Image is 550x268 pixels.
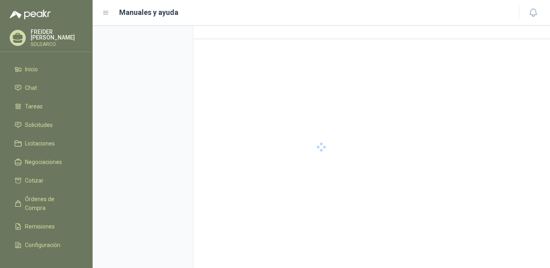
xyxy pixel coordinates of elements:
span: Cotizar [25,176,43,185]
span: Configuración [25,241,60,249]
a: Solicitudes [10,117,83,133]
a: Órdenes de Compra [10,191,83,216]
a: Licitaciones [10,136,83,151]
span: Solicitudes [25,120,53,129]
span: Negociaciones [25,158,62,166]
span: Remisiones [25,222,55,231]
span: Órdenes de Compra [25,195,75,212]
span: Chat [25,83,37,92]
a: Configuración [10,237,83,253]
span: Tareas [25,102,43,111]
a: Tareas [10,99,83,114]
a: Remisiones [10,219,83,234]
a: Inicio [10,62,83,77]
p: FREIDER [PERSON_NAME] [31,29,83,40]
p: SOLDARCO [31,42,83,47]
img: Logo peakr [10,10,51,19]
a: Negociaciones [10,154,83,170]
a: Cotizar [10,173,83,188]
span: Inicio [25,65,38,74]
span: Licitaciones [25,139,55,148]
a: Chat [10,80,83,96]
h1: Manuales y ayuda [119,7,178,18]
